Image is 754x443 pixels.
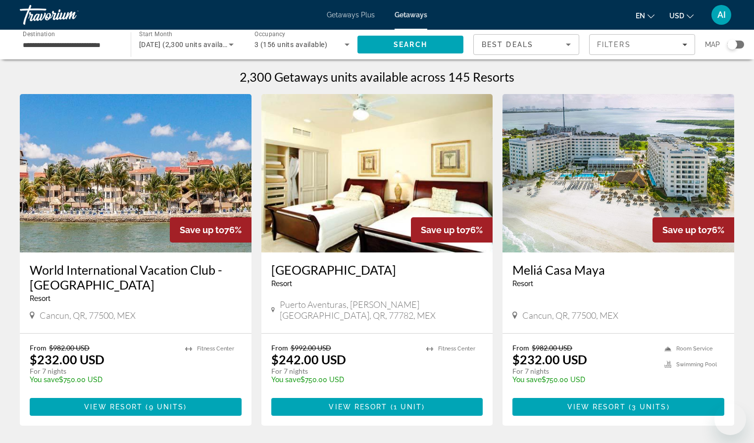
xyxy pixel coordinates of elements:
[669,12,684,20] span: USD
[395,11,427,19] a: Getaways
[30,352,104,367] p: $232.00 USD
[411,217,493,243] div: 76%
[23,39,118,51] input: Select destination
[357,36,463,53] button: Search
[482,41,533,49] span: Best Deals
[30,344,47,352] span: From
[30,295,50,302] span: Resort
[512,376,542,384] span: You save
[632,403,667,411] span: 3 units
[30,262,242,292] a: World International Vacation Club - [GEOGRAPHIC_DATA]
[717,10,726,20] span: AI
[271,352,346,367] p: $242.00 USD
[636,8,654,23] button: Change language
[482,39,571,50] mat-select: Sort by
[170,217,251,243] div: 76%
[329,403,387,411] span: View Resort
[30,376,59,384] span: You save
[676,345,713,352] span: Room Service
[20,94,251,252] img: World International Vacation Club - Coral Mar
[512,367,654,376] p: For 7 nights
[705,38,720,51] span: Map
[394,403,422,411] span: 1 unit
[503,94,734,252] img: Meliá Casa Maya
[522,310,618,321] span: Cancun, QR, 77500, MEX
[532,344,572,352] span: $982.00 USD
[30,367,175,376] p: For 7 nights
[669,8,694,23] button: Change currency
[636,12,645,20] span: en
[388,403,425,411] span: ( )
[662,225,707,235] span: Save up to
[240,69,514,84] h1: 2,300 Getaways units available across 145 Resorts
[271,344,288,352] span: From
[261,94,493,252] img: Porto Bello Grand Marina
[254,31,286,38] span: Occupancy
[271,376,301,384] span: You save
[597,41,631,49] span: Filters
[271,280,292,288] span: Resort
[567,403,626,411] span: View Resort
[291,344,331,352] span: $992.00 USD
[180,225,224,235] span: Save up to
[271,262,483,277] a: [GEOGRAPHIC_DATA]
[139,31,172,38] span: Start Month
[512,376,654,384] p: $750.00 USD
[49,344,90,352] span: $982.00 USD
[30,398,242,416] button: View Resort(9 units)
[653,217,734,243] div: 76%
[421,225,465,235] span: Save up to
[589,34,695,55] button: Filters
[143,403,187,411] span: ( )
[197,345,234,352] span: Fitness Center
[512,262,724,277] a: Meliá Casa Maya
[149,403,184,411] span: 9 units
[394,41,427,49] span: Search
[40,310,136,321] span: Cancun, QR, 77500, MEX
[30,376,175,384] p: $750.00 USD
[23,30,55,37] span: Destination
[139,41,235,49] span: [DATE] (2,300 units available)
[254,41,327,49] span: 3 (156 units available)
[84,403,143,411] span: View Resort
[512,398,724,416] button: View Resort(3 units)
[280,299,483,321] span: Puerto Aventuras, [PERSON_NAME][GEOGRAPHIC_DATA], QR, 77782, MEX
[512,344,529,352] span: From
[20,2,119,28] a: Travorium
[626,403,670,411] span: ( )
[512,352,587,367] p: $232.00 USD
[438,345,475,352] span: Fitness Center
[271,376,417,384] p: $750.00 USD
[327,11,375,19] a: Getaways Plus
[708,4,734,25] button: User Menu
[714,403,746,435] iframe: Button to launch messaging window
[271,367,417,376] p: For 7 nights
[512,280,533,288] span: Resort
[271,398,483,416] button: View Resort(1 unit)
[676,361,717,368] span: Swimming Pool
